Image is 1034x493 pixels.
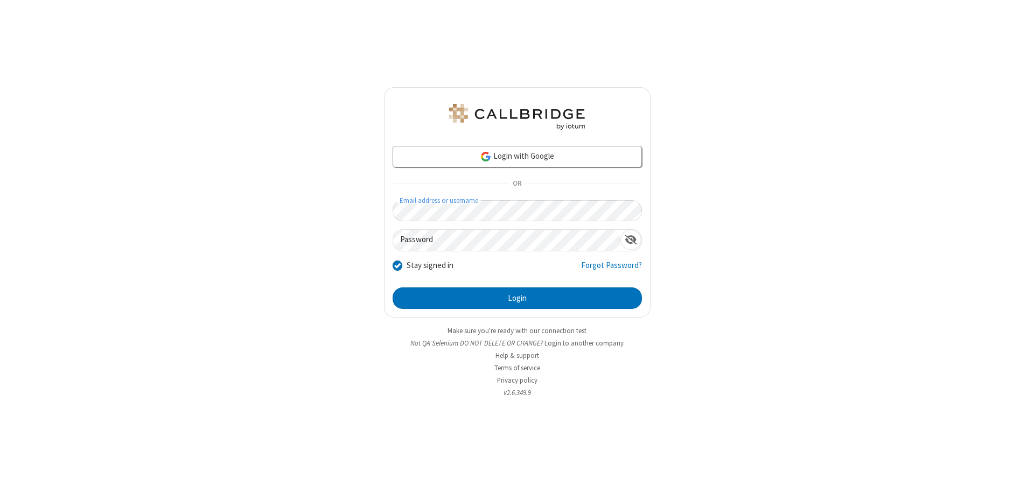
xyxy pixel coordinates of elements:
a: Terms of service [494,363,540,372]
div: Show password [620,230,641,250]
input: Password [393,230,620,251]
a: Make sure you're ready with our connection test [448,326,586,335]
li: v2.6.349.9 [384,388,651,398]
iframe: Chat [1007,465,1026,485]
a: Privacy policy [497,376,537,385]
span: OR [508,177,526,192]
img: QA Selenium DO NOT DELETE OR CHANGE [447,104,587,130]
a: Help & support [495,351,539,360]
input: Email address or username [393,200,642,221]
label: Stay signed in [407,259,453,272]
button: Login [393,287,642,309]
li: Not QA Selenium DO NOT DELETE OR CHANGE? [384,338,651,348]
button: Login to another company [544,338,624,348]
img: google-icon.png [480,151,492,163]
a: Login with Google [393,146,642,167]
a: Forgot Password? [581,259,642,280]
